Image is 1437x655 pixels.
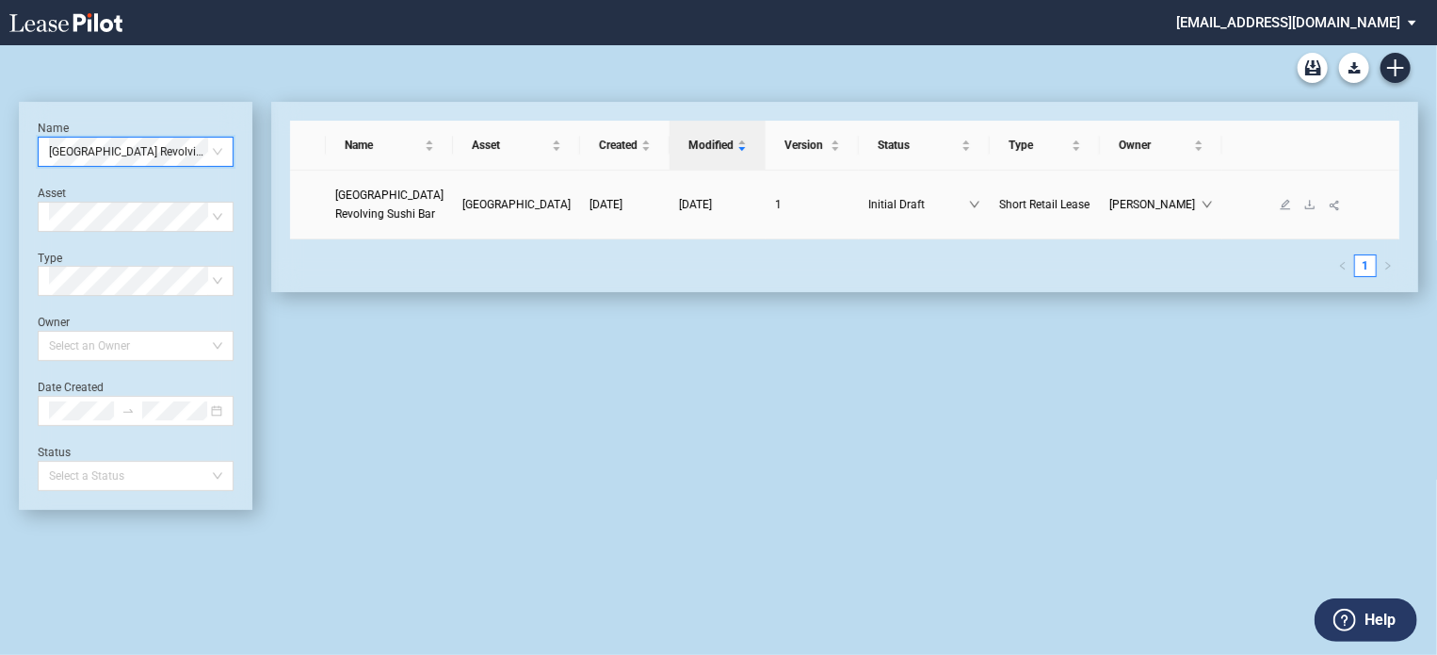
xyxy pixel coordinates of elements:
span: share-alt [1329,199,1342,212]
span: 1 [775,198,782,211]
span: Type [1009,136,1068,155]
a: [DATE] [679,195,756,214]
span: [DATE] [679,198,712,211]
label: Asset [38,187,66,200]
a: 1 [1355,255,1376,276]
a: 1 [775,195,849,214]
label: Help [1364,608,1396,632]
th: Status [859,121,990,171]
span: swap-right [121,404,135,418]
span: Prospect Plaza [462,198,571,211]
span: Shinjuku Station Revolving Sushi Bar [335,188,444,221]
a: Archive [1298,53,1328,83]
span: Asset [472,136,548,155]
span: Status [878,136,958,155]
th: Version [766,121,859,171]
a: Short Retail Lease [999,195,1090,214]
a: [GEOGRAPHIC_DATA] Revolving Sushi Bar [335,186,444,223]
span: to [121,404,135,418]
span: down [969,199,980,210]
li: Next Page [1377,254,1399,277]
span: right [1383,261,1393,270]
th: Name [326,121,453,171]
span: [PERSON_NAME] [1109,195,1202,214]
span: Initial Draft [868,195,969,214]
label: Status [38,446,71,459]
label: Date Created [38,381,104,394]
span: Modified [688,136,734,155]
label: Name [38,122,69,135]
th: Type [990,121,1100,171]
span: Created [599,136,638,155]
button: Download Blank Form [1339,53,1369,83]
th: Modified [670,121,766,171]
span: left [1338,261,1348,270]
span: Owner [1119,136,1190,155]
span: Short Retail Lease [999,198,1090,211]
li: 1 [1354,254,1377,277]
span: down [1202,199,1213,210]
a: Create new document [1380,53,1411,83]
label: Type [38,252,62,265]
button: left [1332,254,1354,277]
span: Version [784,136,827,155]
label: Owner [38,316,70,329]
span: Shinjuku Station Revolving Sushi Bar [49,138,222,166]
button: right [1377,254,1399,277]
th: Asset [453,121,580,171]
span: download [1304,199,1316,210]
span: Name [345,136,421,155]
th: Created [580,121,670,171]
a: [DATE] [589,195,660,214]
span: edit [1280,199,1291,210]
a: [GEOGRAPHIC_DATA] [462,195,571,214]
md-menu: Download Blank Form List [1333,53,1375,83]
a: edit [1273,198,1298,211]
span: [DATE] [589,198,622,211]
th: Owner [1100,121,1222,171]
button: Help [1315,598,1417,642]
li: Previous Page [1332,254,1354,277]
